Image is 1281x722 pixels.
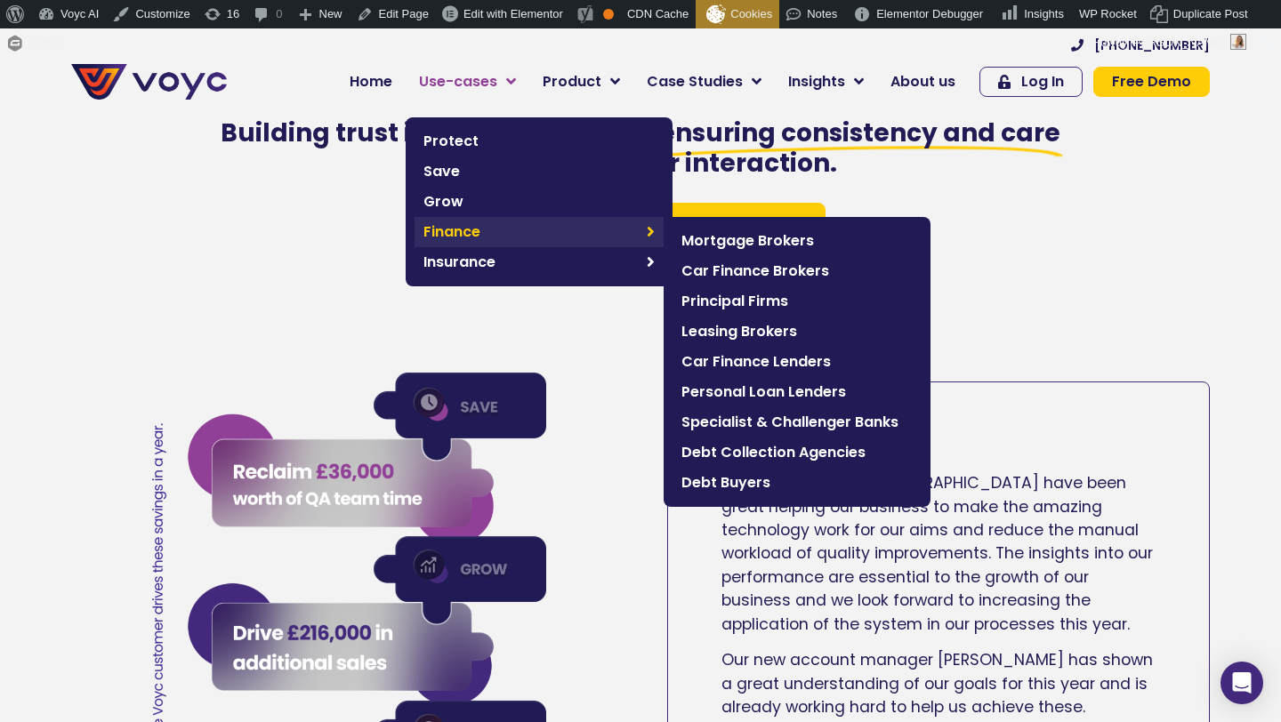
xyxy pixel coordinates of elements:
[350,71,392,92] span: Home
[681,321,913,342] span: Leasing Brokers
[221,116,654,150] span: Building trust in your business by
[1021,75,1064,89] span: Log In
[673,256,922,286] a: Car Finance Brokers
[1130,36,1225,49] span: [PERSON_NAME]
[415,126,664,156] a: Protect
[367,370,450,388] a: Privacy Policy
[721,648,1156,718] p: Our new account manager [PERSON_NAME] has shown a great understanding of our goals for this year ...
[775,64,877,100] a: Insights
[236,71,280,92] span: Phone
[463,7,563,20] span: Edit with Elementor
[1093,67,1210,97] a: Free Demo
[423,161,655,182] span: Save
[673,226,922,256] a: Mortgage Brokers
[71,64,227,100] img: voyc-full-logo
[979,67,1083,97] a: Log In
[673,468,922,498] a: Debt Buyers
[681,442,913,463] span: Debt Collection Agencies
[788,71,845,92] span: Insights
[415,247,664,277] a: Insurance
[236,144,296,164] span: Job title
[415,156,664,187] a: Save
[681,230,913,252] span: Mortgage Brokers
[1071,39,1210,52] a: [PHONE_NUMBER]
[29,28,62,57] span: Forms
[423,191,655,213] span: Grow
[681,351,913,373] span: Car Finance Lenders
[673,437,922,468] a: Debt Collection Agencies
[681,381,913,403] span: Personal Loan Lenders
[603,9,614,20] div: OK
[673,317,922,347] a: Leasing Brokers
[877,64,969,100] a: About us
[423,221,638,243] span: Finance
[423,252,638,273] span: Insurance
[423,131,655,152] span: Protect
[415,187,664,217] a: Grow
[543,71,601,92] span: Product
[336,64,406,100] a: Home
[1221,662,1263,704] div: Open Intercom Messenger
[633,64,775,100] a: Case Studies
[721,471,1156,636] p: The whole team at [GEOGRAPHIC_DATA] have been great helping our business to make the amazing tech...
[673,407,922,437] a: Specialist & Challenger Banks
[681,472,913,493] span: Debt Buyers
[681,412,913,433] span: Specialist & Challenger Banks
[406,64,529,100] a: Use-cases
[415,217,664,247] a: Finance
[419,71,497,92] span: Use-cases
[681,291,913,312] span: Principal Firms
[647,71,743,92] span: Case Studies
[1112,75,1191,89] span: Free Demo
[673,377,922,407] a: Personal Loan Lenders
[673,347,922,377] a: Car Finance Lenders
[659,118,1060,148] span: ensuring consistency and care
[681,261,913,282] span: Car Finance Brokers
[529,64,633,100] a: Product
[1024,7,1064,20] span: Insights
[1086,28,1253,57] a: Howdy,
[673,286,922,317] a: Principal Firms
[890,71,955,92] span: About us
